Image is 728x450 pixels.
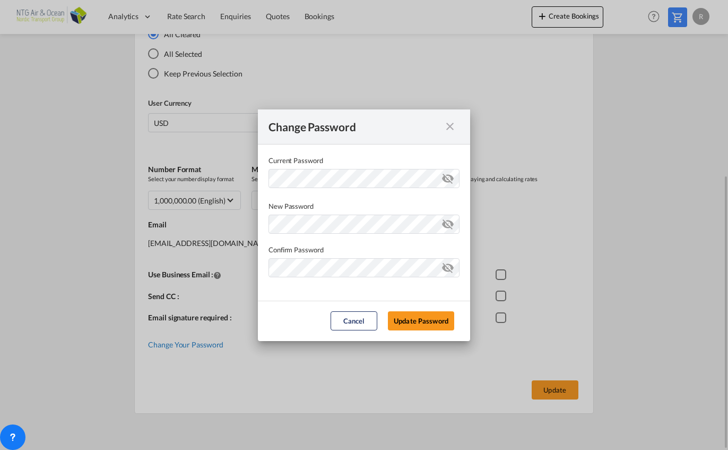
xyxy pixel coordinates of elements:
md-icon: icon-eye-off [441,170,454,183]
label: New Password [268,201,460,211]
div: Change Password [268,120,440,133]
md-icon: icon-eye-off [441,216,454,228]
button: Update Password [388,311,454,330]
md-icon: icon-close fg-AAA8AD cursor [444,120,456,133]
md-icon: icon-eye-off [441,259,454,272]
md-dialog: Current Password ... [258,109,470,341]
label: Current Password [268,155,460,166]
button: Cancel [331,311,377,330]
label: Confirm Password [268,244,460,255]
